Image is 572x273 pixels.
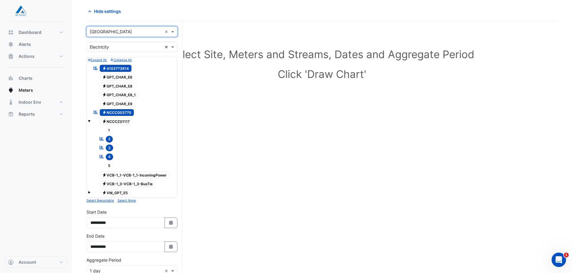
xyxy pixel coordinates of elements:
[5,50,67,62] button: Actions
[106,162,113,169] span: 5
[102,110,107,115] fa-icon: Electricity
[8,41,14,47] app-icon: Alerts
[86,198,114,203] button: Select Reportable
[8,87,14,93] app-icon: Meters
[5,84,67,96] button: Meters
[100,100,135,107] span: GPT_CHAR_E9
[106,144,113,151] span: 3
[19,99,41,105] span: Indoor Env
[8,53,14,59] app-icon: Actions
[93,110,98,115] fa-icon: Reportable
[165,44,170,50] span: Clear
[100,171,170,179] span: VCB-1_1-VCB-1_1-IncomingPower
[102,101,107,106] fa-icon: Electricity
[19,111,35,117] span: Reports
[102,190,107,195] fa-icon: Electricity
[100,91,139,99] span: GPT_CHAR_E8_1
[106,136,113,143] span: 2
[19,75,32,81] span: Charts
[5,96,67,108] button: Indoor Env
[8,111,14,117] app-icon: Reports
[100,180,156,188] span: VCB-1_3-VCB-1_3-BusTie
[100,189,131,196] span: VM_GPT_E5
[165,28,170,35] span: Clear
[86,209,107,215] label: Start Date
[168,220,174,225] fa-icon: Select Date
[102,93,107,97] fa-icon: Electricity
[117,199,136,203] small: Select None
[100,109,134,116] span: NCCC003770
[100,82,135,90] span: GPT_CHAR_E8
[99,145,104,150] fa-icon: Reportable
[168,244,174,249] fa-icon: Select Date
[8,29,14,35] app-icon: Dashboard
[86,6,125,16] button: Hide settings
[5,26,67,38] button: Dashboard
[102,173,107,177] fa-icon: Electricity
[102,75,107,79] fa-icon: Electricity
[8,75,14,81] app-icon: Charts
[88,57,107,63] button: Expand All
[86,233,104,239] label: End Date
[19,41,31,47] span: Alerts
[117,198,136,203] button: Select None
[102,84,107,88] fa-icon: Electricity
[96,68,548,80] h1: Click 'Draw Chart'
[106,127,113,134] span: 1
[7,5,34,17] img: Company Logo
[110,57,132,63] button: Collapse All
[19,29,41,35] span: Dashboard
[552,253,566,267] iframe: Intercom live chat
[99,154,104,159] fa-icon: Reportable
[102,182,107,186] fa-icon: Electricity
[100,65,132,72] span: 4103773814
[8,99,14,105] app-icon: Indoor Env
[93,65,98,70] fa-icon: Reportable
[96,48,548,61] h1: Select Site, Meters and Streams, Dates and Aggregate Period
[102,66,107,70] fa-icon: Electricity
[19,259,36,265] span: Account
[86,199,114,203] small: Select Reportable
[102,119,107,123] fa-icon: Electricity
[19,53,35,59] span: Actions
[5,38,67,50] button: Alerts
[100,118,133,125] span: NCCCZ01117
[99,136,104,141] fa-icon: Reportable
[5,72,67,84] button: Charts
[110,58,132,62] small: Collapse All
[100,74,135,81] span: GPT_CHAR_E6
[86,257,121,263] label: Aggregate Period
[106,153,113,160] span: 4
[564,253,569,257] span: 1
[88,58,107,62] small: Expand All
[5,108,67,120] button: Reports
[19,87,33,93] span: Meters
[94,8,121,14] span: Hide settings
[5,256,67,268] button: Account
